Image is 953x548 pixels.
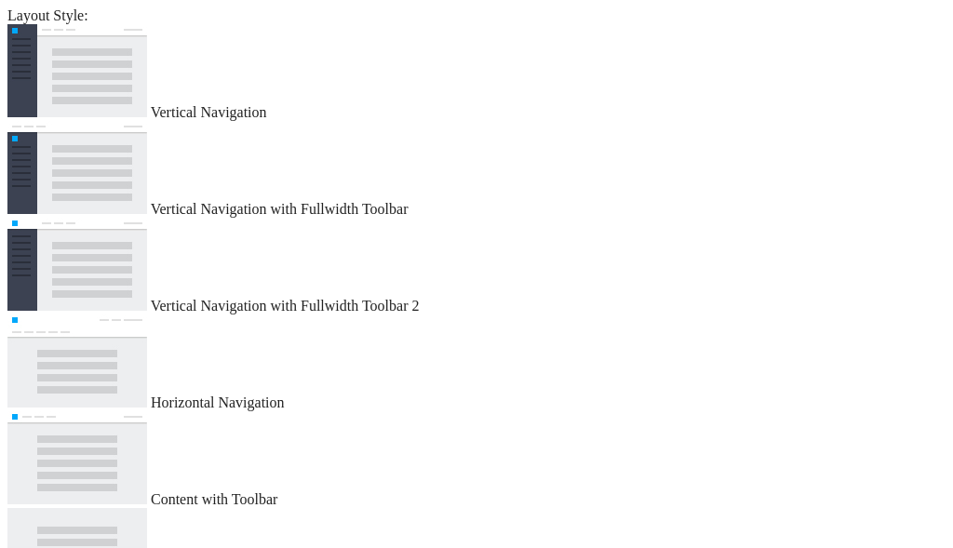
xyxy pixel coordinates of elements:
md-radio-button: Content with Toolbar [7,411,946,508]
img: horizontal-nav.jpg [7,314,147,408]
img: content-with-toolbar.jpg [7,411,147,504]
md-radio-button: Horizontal Navigation [7,314,946,411]
div: Layout Style: [7,7,946,24]
span: Vertical Navigation with Fullwidth Toolbar [151,201,409,217]
span: Horizontal Navigation [151,394,285,410]
md-radio-button: Vertical Navigation with Fullwidth Toolbar 2 [7,218,946,314]
span: Vertical Navigation with Fullwidth Toolbar 2 [151,298,420,314]
img: vertical-nav-with-full-toolbar.jpg [7,121,147,214]
span: Content with Toolbar [151,491,277,507]
img: vertical-nav-with-full-toolbar-2.jpg [7,218,147,311]
img: vertical-nav.jpg [7,24,147,117]
span: Vertical Navigation [151,104,267,120]
md-radio-button: Vertical Navigation [7,24,946,121]
md-radio-button: Vertical Navigation with Fullwidth Toolbar [7,121,946,218]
